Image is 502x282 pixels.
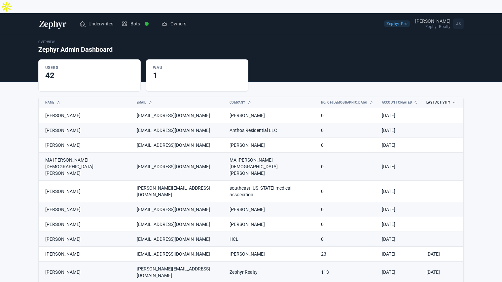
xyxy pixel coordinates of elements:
td: [DATE] [378,138,422,153]
td: [PERSON_NAME] [226,202,317,217]
td: [PERSON_NAME] [226,247,317,262]
td: 23 [317,247,378,262]
td: [DATE] [378,217,422,232]
td: [EMAIL_ADDRESS][DOMAIN_NAME] [133,202,226,217]
td: [PERSON_NAME] [39,108,133,123]
td: 0 [317,153,378,181]
td: [DATE] [378,202,422,217]
a: Underwrites [75,17,117,30]
td: [PERSON_NAME] [39,232,133,247]
td: [DATE] [378,247,422,262]
td: 0 [317,181,378,202]
td: [PERSON_NAME] [226,108,317,123]
td: 0 [317,202,378,217]
button: Email [133,97,218,108]
td: [EMAIL_ADDRESS][DOMAIN_NAME] [133,153,226,181]
td: [PERSON_NAME] [39,123,133,138]
td: [DATE] [378,232,422,247]
td: [PERSON_NAME] [39,202,133,217]
span: Owners [170,20,186,27]
h2: Zephyr Admin Dashboard [38,45,113,54]
div: 1 [153,70,241,81]
td: [DATE] [422,247,463,262]
a: Bots [117,15,157,33]
td: HCL [226,232,317,247]
td: 0 [317,123,378,138]
td: [DATE] [378,123,422,138]
td: [PERSON_NAME] [39,217,133,232]
span: Underwrites [89,20,113,27]
span: JS [453,18,464,29]
button: No. of [DEMOGRAPHIC_DATA] [317,97,370,108]
td: 0 [317,108,378,123]
img: Zephyr Logo [38,18,67,29]
td: southeast [US_STATE] medical association [226,181,317,202]
div: Zephyr Realty [415,25,450,29]
td: MA [PERSON_NAME][DEMOGRAPHIC_DATA] [PERSON_NAME] [226,153,317,181]
td: 0 [317,232,378,247]
div: Overview [38,40,113,45]
td: [EMAIL_ADDRESS][DOMAIN_NAME] [133,138,226,153]
td: 0 [317,138,378,153]
td: [PERSON_NAME][EMAIL_ADDRESS][DOMAIN_NAME] [133,181,226,202]
td: [EMAIL_ADDRESS][DOMAIN_NAME] [133,247,226,262]
td: [PERSON_NAME] [39,247,133,262]
td: [EMAIL_ADDRESS][DOMAIN_NAME] [133,108,226,123]
button: Name [41,97,125,108]
td: [DATE] [378,108,422,123]
div: [PERSON_NAME] [415,19,450,23]
td: [PERSON_NAME] [226,217,317,232]
td: [PERSON_NAME] [226,138,317,153]
button: Last Activity [422,97,453,108]
span: Zephyr Pro [384,20,410,27]
div: 42 [45,70,134,81]
td: [DATE] [378,181,422,202]
td: [PERSON_NAME] [39,138,133,153]
a: Open user menu [415,17,464,30]
div: WAU [153,65,162,70]
div: Users [45,65,58,70]
button: Company [226,97,309,108]
td: [PERSON_NAME] [39,181,133,202]
td: 0 [317,217,378,232]
button: Account Created [378,97,414,108]
a: Owners [157,17,190,30]
td: [DATE] [378,153,422,181]
td: [EMAIL_ADDRESS][DOMAIN_NAME] [133,123,226,138]
td: [EMAIL_ADDRESS][DOMAIN_NAME] [133,217,226,232]
td: MA [PERSON_NAME][DEMOGRAPHIC_DATA] [PERSON_NAME] [39,153,133,181]
span: Bots [130,20,140,27]
td: [EMAIL_ADDRESS][DOMAIN_NAME] [133,232,226,247]
td: Anthos Residential LLC [226,123,317,138]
